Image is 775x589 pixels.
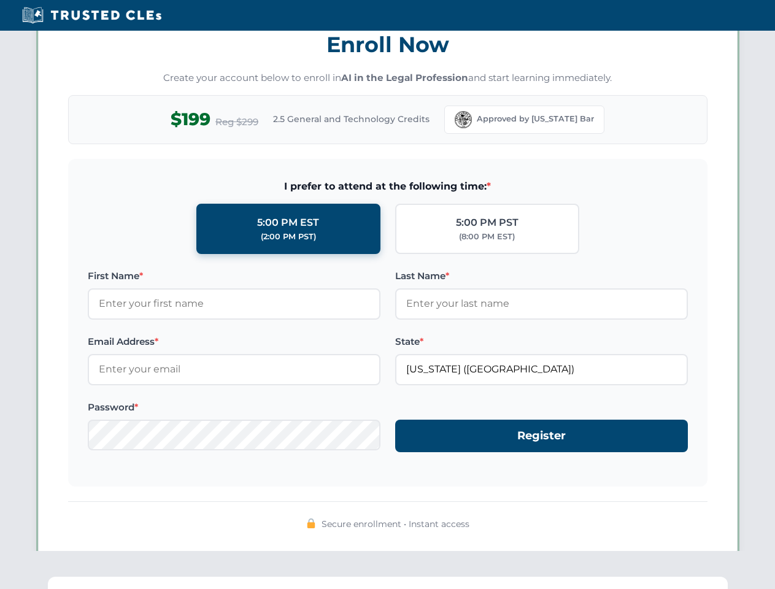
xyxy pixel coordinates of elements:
[215,115,258,129] span: Reg $299
[322,517,469,531] span: Secure enrollment • Instant access
[88,179,688,194] span: I prefer to attend at the following time:
[395,269,688,283] label: Last Name
[455,111,472,128] img: Florida Bar
[18,6,165,25] img: Trusted CLEs
[88,354,380,385] input: Enter your email
[261,231,316,243] div: (2:00 PM PST)
[395,288,688,319] input: Enter your last name
[68,25,708,64] h3: Enroll Now
[88,334,380,349] label: Email Address
[171,106,210,133] span: $199
[395,354,688,385] input: Florida (FL)
[459,231,515,243] div: (8:00 PM EST)
[88,269,380,283] label: First Name
[88,288,380,319] input: Enter your first name
[395,420,688,452] button: Register
[395,334,688,349] label: State
[257,215,319,231] div: 5:00 PM EST
[88,400,380,415] label: Password
[477,113,594,125] span: Approved by [US_STATE] Bar
[341,72,468,83] strong: AI in the Legal Profession
[456,215,519,231] div: 5:00 PM PST
[306,518,316,528] img: 🔒
[68,71,708,85] p: Create your account below to enroll in and start learning immediately.
[273,112,430,126] span: 2.5 General and Technology Credits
